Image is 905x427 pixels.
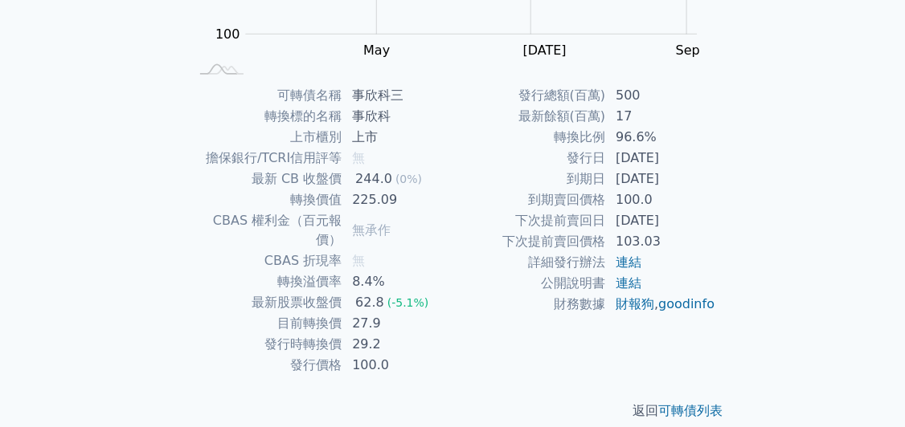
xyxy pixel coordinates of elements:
[452,169,606,189] td: 到期日
[189,210,342,250] td: CBAS 權利金（百元報價）
[523,43,567,58] tspan: [DATE]
[452,106,606,127] td: 最新餘額(百萬)
[342,127,452,148] td: 上市
[352,222,391,238] span: 無承作
[189,313,342,334] td: 目前轉換價
[658,296,715,311] a: goodinfo
[452,273,606,294] td: 公開說明書
[342,313,452,334] td: 27.9
[606,106,716,127] td: 17
[189,189,342,210] td: 轉換價值
[395,173,422,185] span: (0%)
[352,253,365,268] span: 無
[364,43,391,58] tspan: May
[342,189,452,210] td: 225.09
[658,403,723,418] a: 可轉債列表
[352,150,365,165] span: 無
[676,43,700,58] tspan: Sep
[452,127,606,148] td: 轉換比例
[342,106,452,127] td: 事欣科
[452,85,606,106] td: 發行總額(百萬)
[606,148,716,169] td: [DATE]
[215,26,240,42] tspan: 100
[452,189,606,210] td: 到期賣回價格
[342,334,452,355] td: 29.2
[352,293,387,312] div: 62.8
[606,85,716,106] td: 500
[616,254,641,270] a: 連結
[452,231,606,252] td: 下次提前賣回價格
[616,296,654,311] a: 財報狗
[606,210,716,231] td: [DATE]
[189,355,342,376] td: 發行價格
[452,148,606,169] td: 發行日
[342,271,452,292] td: 8.4%
[352,169,395,189] div: 244.0
[606,231,716,252] td: 103.03
[616,275,641,291] a: 連結
[606,189,716,210] td: 100.0
[606,294,716,315] td: ,
[189,127,342,148] td: 上市櫃別
[387,296,429,309] span: (-5.1%)
[452,294,606,315] td: 財務數據
[189,148,342,169] td: 擔保銀行/TCRI信用評等
[342,355,452,376] td: 100.0
[189,271,342,292] td: 轉換溢價率
[189,169,342,189] td: 最新 CB 收盤價
[452,252,606,273] td: 詳細發行辦法
[606,127,716,148] td: 96.6%
[342,85,452,106] td: 事欣科三
[606,169,716,189] td: [DATE]
[189,106,342,127] td: 轉換標的名稱
[189,334,342,355] td: 發行時轉換價
[189,85,342,106] td: 可轉債名稱
[189,250,342,271] td: CBAS 折現率
[189,292,342,313] td: 最新股票收盤價
[452,210,606,231] td: 下次提前賣回日
[170,401,735,421] p: 返回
